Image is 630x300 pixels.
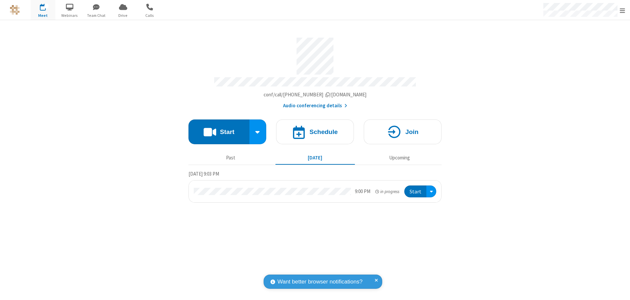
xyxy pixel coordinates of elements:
[249,119,267,144] div: Start conference options
[283,102,347,110] button: Audio conferencing details
[276,119,354,144] button: Schedule
[426,185,436,198] div: Open menu
[188,33,442,110] section: Account details
[375,188,399,195] em: in progress
[191,151,271,164] button: Past
[188,170,442,203] section: Today's Meetings
[360,151,439,164] button: Upcoming
[264,91,367,99] button: Copy my meeting room linkCopy my meeting room link
[404,185,426,198] button: Start
[188,171,219,177] span: [DATE] 9:03 PM
[31,13,55,18] span: Meet
[44,4,49,9] div: 1
[57,13,82,18] span: Webinars
[405,129,418,135] h4: Join
[364,119,442,144] button: Join
[277,278,362,286] span: Want better browser notifications?
[355,188,370,195] div: 9:00 PM
[264,91,367,98] span: Copy my meeting room link
[188,119,249,144] button: Start
[137,13,162,18] span: Calls
[220,129,234,135] h4: Start
[111,13,135,18] span: Drive
[84,13,109,18] span: Team Chat
[275,151,355,164] button: [DATE]
[10,5,20,15] img: QA Selenium DO NOT DELETE OR CHANGE
[309,129,338,135] h4: Schedule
